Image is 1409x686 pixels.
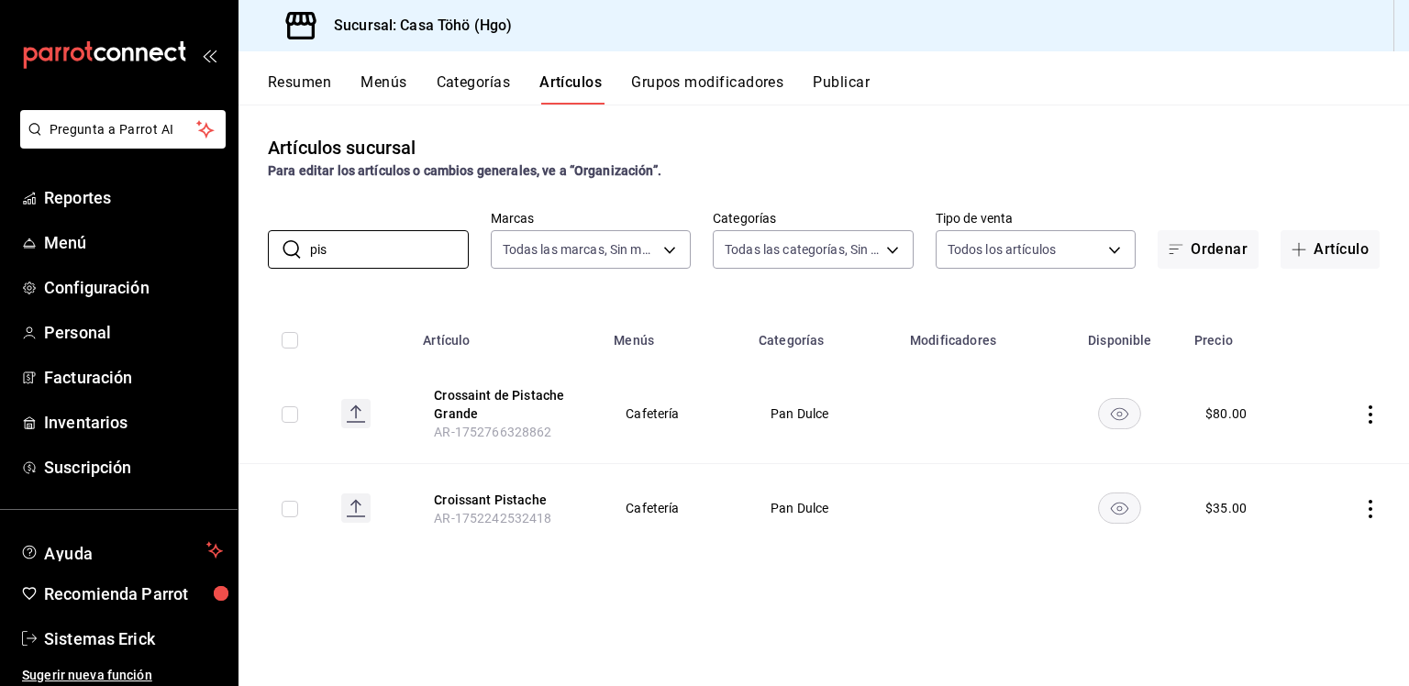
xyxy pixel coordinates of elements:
[899,305,1057,364] th: Modificadores
[1281,230,1380,269] button: Artículo
[631,73,783,105] button: Grupos modificadores
[434,386,581,423] button: edit-product-location
[44,275,223,300] span: Configuración
[626,502,725,514] span: Cafetería
[13,133,226,152] a: Pregunta a Parrot AI
[44,320,223,345] span: Personal
[539,73,602,105] button: Artículos
[44,410,223,435] span: Inventarios
[1183,305,1307,364] th: Precio
[44,626,223,651] span: Sistemas Erick
[268,163,661,178] strong: Para editar los artículos o cambios generales, ve a “Organización”.
[412,305,603,364] th: Artículo
[1057,305,1183,364] th: Disponible
[434,511,551,526] span: AR-1752242532418
[434,491,581,509] button: edit-product-location
[434,425,551,439] span: AR-1752766328862
[725,240,880,259] span: Todas las categorías, Sin categoría
[319,15,512,37] h3: Sucursal: Casa Töhö (Hgo)
[50,120,197,139] span: Pregunta a Parrot AI
[268,73,331,105] button: Resumen
[936,212,1137,225] label: Tipo de venta
[437,73,511,105] button: Categorías
[1098,398,1141,429] button: availability-product
[1361,500,1380,518] button: actions
[310,231,469,268] input: Buscar artículo
[44,455,223,480] span: Suscripción
[268,134,416,161] div: Artículos sucursal
[268,73,1409,105] div: navigation tabs
[748,305,899,364] th: Categorías
[44,539,199,561] span: Ayuda
[1205,499,1247,517] div: $ 35.00
[603,305,748,364] th: Menús
[361,73,406,105] button: Menús
[1098,492,1141,524] button: availability-product
[20,110,226,149] button: Pregunta a Parrot AI
[44,365,223,390] span: Facturación
[1158,230,1259,269] button: Ordenar
[44,230,223,255] span: Menú
[202,48,216,62] button: open_drawer_menu
[1205,404,1247,423] div: $ 80.00
[1361,405,1380,424] button: actions
[948,240,1057,259] span: Todos los artículos
[491,212,692,225] label: Marcas
[44,185,223,210] span: Reportes
[771,407,876,420] span: Pan Dulce
[22,666,223,685] span: Sugerir nueva función
[771,502,876,514] span: Pan Dulce
[813,73,870,105] button: Publicar
[44,581,223,606] span: Recomienda Parrot
[503,240,658,259] span: Todas las marcas, Sin marca
[713,212,914,225] label: Categorías
[626,407,725,420] span: Cafetería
